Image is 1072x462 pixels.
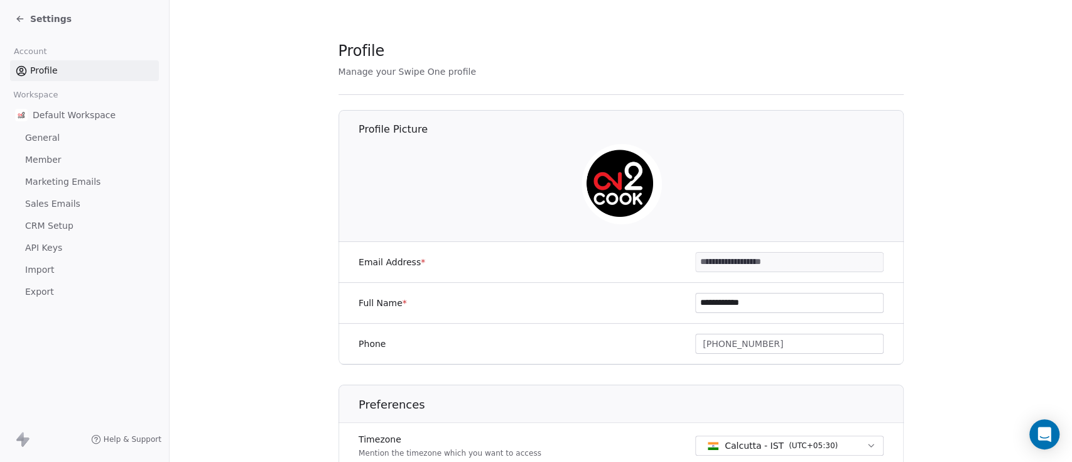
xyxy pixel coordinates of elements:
[15,13,72,25] a: Settings
[15,109,28,121] img: on2cook%20logo-04%20copy.jpg
[10,60,159,81] a: Profile
[788,440,837,451] span: ( UTC+05:30 )
[581,144,661,224] img: Screenshot%202025-06-25%20095108.png
[10,194,159,214] a: Sales Emails
[30,13,72,25] span: Settings
[338,41,385,60] span: Profile
[10,260,159,280] a: Import
[104,434,161,444] span: Help & Support
[10,238,159,258] a: API Keys
[33,109,116,121] span: Default Workspace
[359,297,407,309] label: Full Name
[359,123,904,136] h1: Profile Picture
[25,285,54,299] span: Export
[10,150,159,170] a: Member
[25,263,54,277] span: Import
[1029,419,1059,449] div: Open Intercom Messenger
[10,172,159,192] a: Marketing Emails
[8,42,52,61] span: Account
[359,448,541,458] p: Mention the timezone which you want to access
[25,219,73,233] span: CRM Setup
[359,256,425,268] label: Email Address
[25,131,60,145] span: General
[91,434,161,444] a: Help & Support
[10,128,159,148] a: General
[703,338,783,351] span: [PHONE_NUMBER]
[25,241,62,255] span: API Keys
[8,85,63,104] span: Workspace
[338,67,476,77] span: Manage your Swipe One profile
[25,197,80,211] span: Sales Emails
[359,338,386,350] label: Phone
[695,436,884,456] button: Calcutta - IST(UTC+05:30)
[725,439,784,452] span: Calcutta - IST
[359,433,541,446] label: Timezone
[695,334,884,354] button: [PHONE_NUMBER]
[359,397,904,412] h1: Preferences
[30,64,58,77] span: Profile
[10,282,159,302] a: Export
[25,153,62,167] span: Member
[25,175,100,189] span: Marketing Emails
[10,216,159,236] a: CRM Setup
